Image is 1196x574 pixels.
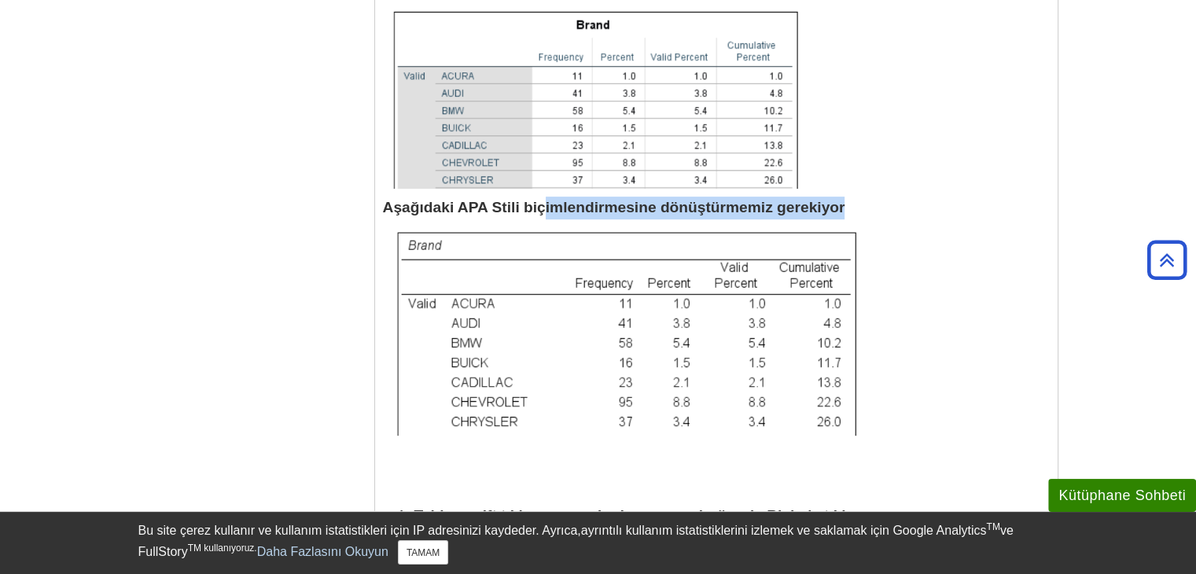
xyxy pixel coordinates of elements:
font: Aşağıdaki APA Stili biçimlendirmesine dönüştürmemiz gerekiyor [383,199,845,215]
font: Tabloya çift tıklayın ve ardından araç çubuğunda Biçim'e tıklayın [414,507,876,524]
font: TM kullanıyoruz. [188,543,257,554]
font: ve FullStory [138,524,1014,558]
font: TM [986,521,999,532]
font: TAMAM [407,547,440,558]
font: ayrıntılı kullanım istatistiklerini izlemek ve saklamak için Google Analytics [581,524,987,537]
button: Kapalı [398,540,448,565]
a: Başa Dön [1142,249,1192,270]
button: Kütüphane Sohbeti [1048,479,1196,512]
img: 6DCyoeM26pQnAzN2b0XqXzJ3Zcr660fXV2oDjwoluZRg7ovonjyZrs30pUjem4xyTjpbKS24aXShJl9ETsUoE1-Ii-v_HoeZf... [383,226,867,436]
a: Daha Fazlasını Okuyun [257,545,388,558]
font: Kütüphane Sohbeti [1058,488,1186,503]
font: Bu site çerez kullanır ve kullanım istatistikleri için IP adresinizi kaydeder. Ayrıca, [138,524,581,537]
img: bay9E-xqPQMIBP943LriGJYCAd_R9swbWVYzvGo55KMYjGbmaXxuMP22gg_UAjZgPbujiBmE0hAU5-GNTv0c0oIQzQhMu4gJa... [383,2,825,189]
